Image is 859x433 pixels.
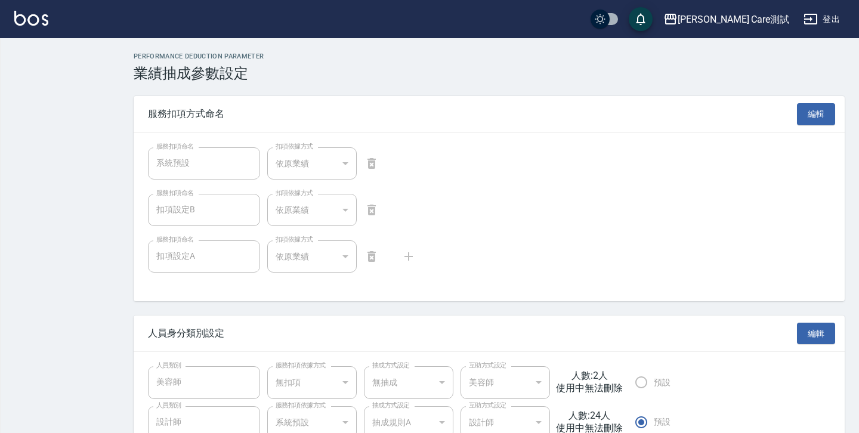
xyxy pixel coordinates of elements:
img: Logo [14,11,48,26]
div: 依原業績 [267,240,357,273]
label: 扣項依據方式 [276,142,313,151]
button: 編輯 [797,323,835,345]
label: 服務扣項命名 [156,235,194,244]
label: 人員類別 [156,361,181,370]
span: 預設 [654,376,670,389]
label: 扣項依據方式 [276,235,313,244]
div: 依原業績 [267,147,357,180]
label: 互助方式設定 [469,401,506,410]
span: 服務扣項方式命名 [148,108,797,120]
label: 抽成方式設定 [372,401,410,410]
span: 使用中無法刪除 [556,382,623,395]
div: 無扣項 [267,366,357,398]
label: 抽成方式設定 [372,361,410,370]
label: 服務扣項依據方式 [276,361,326,370]
h2: Performance Deduction Parameter [134,52,845,60]
span: 人員身分類別設定 [148,327,797,339]
label: 人員類別 [156,401,181,410]
span: 人數: 2 人 [571,370,608,382]
span: 預設 [654,416,670,428]
button: 登出 [799,8,845,30]
label: 互助方式設定 [469,361,506,370]
button: [PERSON_NAME] Care測試 [659,7,794,32]
label: 服務扣項依據方式 [276,401,326,410]
span: 人數: 24 人 [568,410,610,422]
div: 美容師 [461,366,550,398]
label: 扣項依據方式 [276,188,313,197]
h3: 業績抽成參數設定 [134,65,845,82]
label: 服務扣項命名 [156,188,194,197]
div: 無抽成 [364,366,453,398]
label: 服務扣項命名 [156,142,194,151]
button: 編輯 [797,103,835,125]
div: 依原業績 [267,194,357,226]
div: [PERSON_NAME] Care測試 [678,12,789,27]
button: save [629,7,653,31]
